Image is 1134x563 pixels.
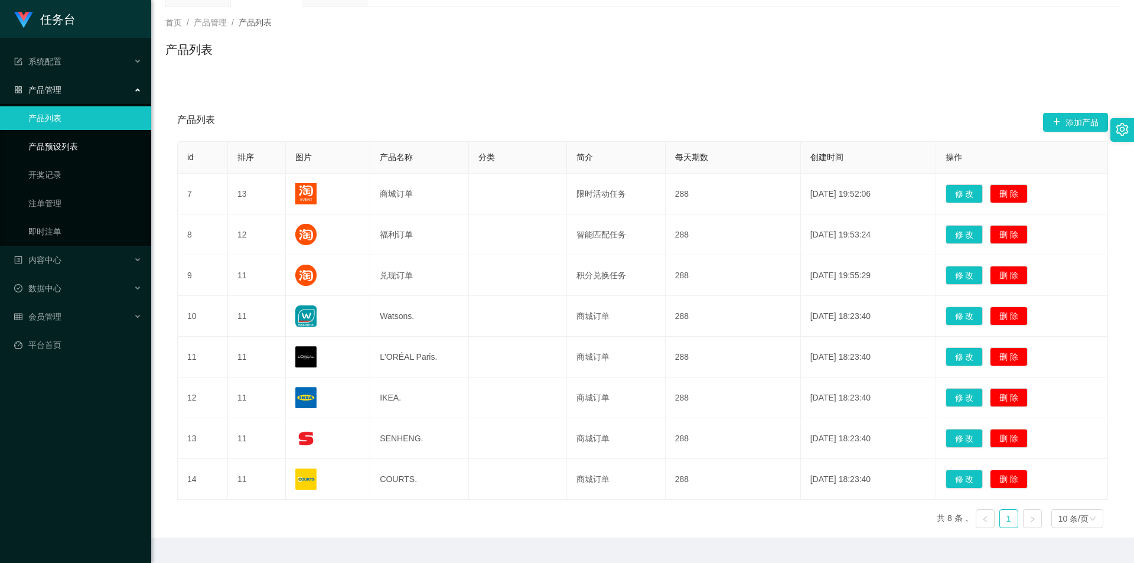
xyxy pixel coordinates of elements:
[478,152,495,162] span: 分类
[1043,113,1108,132] button: 图标: plus添加产品
[14,313,22,321] i: 图标: table
[946,184,983,203] button: 修 改
[990,470,1028,489] button: 删 除
[295,428,317,449] img: 68176f62e0d74.png
[295,305,317,327] img: 68176a989e162.jpg
[990,307,1028,326] button: 删 除
[675,152,708,162] span: 每天期数
[14,57,61,66] span: 系统配置
[228,459,286,500] td: 11
[14,14,76,24] a: 任务台
[1089,515,1096,523] i: 图标: down
[990,388,1028,407] button: 删 除
[380,152,413,162] span: 产品名称
[982,516,989,523] i: 图标: left
[666,377,801,418] td: 288
[14,284,61,293] span: 数据中心
[990,266,1028,285] button: 删 除
[990,225,1028,244] button: 删 除
[178,337,228,377] td: 11
[14,255,61,265] span: 内容中心
[946,266,983,285] button: 修 改
[178,214,228,255] td: 8
[370,337,468,377] td: L'ORÉAL Paris.
[14,333,142,357] a: 图标: dashboard平台首页
[370,377,468,418] td: IKEA.
[1058,510,1089,528] div: 10 条/页
[937,509,971,528] li: 共 8 条，
[1023,509,1042,528] li: 下一页
[165,18,182,27] span: 首页
[295,387,317,408] img: 68176ef633d27.png
[567,418,665,459] td: 商城订单
[28,191,142,215] a: 注单管理
[567,377,665,418] td: 商城订单
[1000,510,1018,528] a: 1
[666,337,801,377] td: 288
[370,174,468,214] td: 商城订单
[295,346,317,367] img: 68176c60d0f9a.png
[178,459,228,500] td: 14
[666,255,801,296] td: 288
[666,296,801,337] td: 288
[370,418,468,459] td: SENHENG.
[239,18,272,27] span: 产品列表
[165,41,213,58] h1: 产品列表
[946,470,983,489] button: 修 改
[990,429,1028,448] button: 删 除
[228,337,286,377] td: 11
[801,255,936,296] td: [DATE] 19:55:29
[14,86,22,94] i: 图标: appstore-o
[946,225,983,244] button: 修 改
[295,152,312,162] span: 图片
[801,418,936,459] td: [DATE] 18:23:40
[187,152,194,162] span: id
[946,152,962,162] span: 操作
[990,347,1028,366] button: 删 除
[178,296,228,337] td: 10
[14,12,33,28] img: logo.9652507e.png
[237,152,254,162] span: 排序
[228,377,286,418] td: 11
[295,468,317,490] img: 689df84641c28.png
[666,214,801,255] td: 288
[295,265,317,286] img: 689de9b40834b.png
[567,174,665,214] td: 限时活动任务
[228,214,286,255] td: 12
[14,256,22,264] i: 图标: profile
[946,388,983,407] button: 修 改
[567,214,665,255] td: 智能匹配任务
[28,220,142,243] a: 即时注单
[178,174,228,214] td: 7
[178,255,228,296] td: 9
[810,152,843,162] span: 创建时间
[801,377,936,418] td: [DATE] 18:23:40
[801,296,936,337] td: [DATE] 18:23:40
[14,57,22,66] i: 图标: form
[567,255,665,296] td: 积分兑换任务
[370,214,468,255] td: 福利订单
[946,307,983,326] button: 修 改
[801,337,936,377] td: [DATE] 18:23:40
[1116,123,1129,136] i: 图标: setting
[370,459,468,500] td: COURTS.
[28,106,142,130] a: 产品列表
[946,429,983,448] button: 修 改
[14,312,61,321] span: 会员管理
[187,18,189,27] span: /
[232,18,234,27] span: /
[178,377,228,418] td: 12
[801,174,936,214] td: [DATE] 19:52:06
[990,184,1028,203] button: 删 除
[567,337,665,377] td: 商城订单
[567,296,665,337] td: 商城订单
[666,174,801,214] td: 288
[370,296,468,337] td: Watsons.
[576,152,593,162] span: 简介
[14,284,22,292] i: 图标: check-circle-o
[228,296,286,337] td: 11
[295,183,317,204] img: 689de6352d57d.png
[801,214,936,255] td: [DATE] 19:53:24
[194,18,227,27] span: 产品管理
[567,459,665,500] td: 商城订单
